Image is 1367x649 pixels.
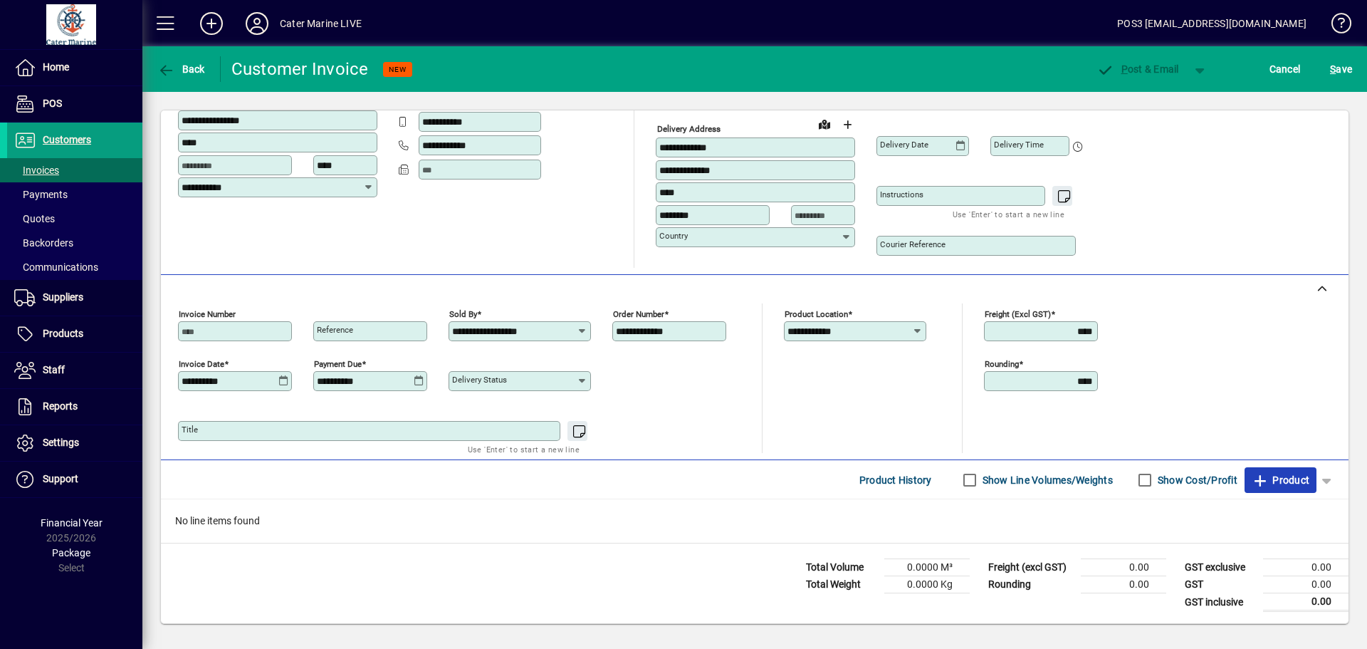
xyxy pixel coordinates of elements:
[980,473,1113,487] label: Show Line Volumes/Weights
[189,11,234,36] button: Add
[452,375,507,385] mat-label: Delivery status
[179,309,236,319] mat-label: Invoice number
[43,364,65,375] span: Staff
[43,134,91,145] span: Customers
[884,559,970,576] td: 0.0000 M³
[161,499,1348,543] div: No line items found
[1178,593,1263,611] td: GST inclusive
[1263,559,1348,576] td: 0.00
[280,12,362,35] div: Cater Marine LIVE
[1330,63,1336,75] span: S
[182,425,198,435] mat-label: Title
[1263,593,1348,611] td: 0.00
[1096,63,1179,75] span: ost & Email
[43,328,83,339] span: Products
[1263,576,1348,593] td: 0.00
[1266,56,1304,82] button: Cancel
[799,576,884,593] td: Total Weight
[389,65,407,74] span: NEW
[1178,559,1263,576] td: GST exclusive
[157,63,205,75] span: Back
[468,441,580,457] mat-hint: Use 'Enter' to start a new line
[14,261,98,273] span: Communications
[7,389,142,425] a: Reports
[7,182,142,207] a: Payments
[43,61,69,73] span: Home
[14,165,59,176] span: Invoices
[613,309,664,319] mat-label: Order number
[1330,58,1352,81] span: ave
[1269,58,1301,81] span: Cancel
[1155,473,1237,487] label: Show Cost/Profit
[7,353,142,388] a: Staff
[1081,576,1166,593] td: 0.00
[43,98,62,109] span: POS
[317,325,353,335] mat-label: Reference
[953,206,1064,222] mat-hint: Use 'Enter' to start a new line
[1178,576,1263,593] td: GST
[1245,467,1316,493] button: Product
[7,207,142,231] a: Quotes
[1326,56,1356,82] button: Save
[7,425,142,461] a: Settings
[314,359,362,369] mat-label: Payment due
[7,231,142,255] a: Backorders
[880,189,923,199] mat-label: Instructions
[985,309,1051,319] mat-label: Freight (excl GST)
[1081,559,1166,576] td: 0.00
[880,140,928,150] mat-label: Delivery date
[7,255,142,279] a: Communications
[1089,56,1186,82] button: Post & Email
[142,56,221,82] app-page-header-button: Back
[981,576,1081,593] td: Rounding
[179,359,224,369] mat-label: Invoice date
[785,309,848,319] mat-label: Product location
[7,316,142,352] a: Products
[799,559,884,576] td: Total Volume
[859,469,932,492] span: Product History
[43,291,83,303] span: Suppliers
[659,231,688,241] mat-label: Country
[231,58,369,81] div: Customer Invoice
[234,11,280,36] button: Profile
[43,437,79,448] span: Settings
[981,559,1081,576] td: Freight (excl GST)
[880,239,946,249] mat-label: Courier Reference
[813,113,836,135] a: View on map
[41,517,103,529] span: Financial Year
[7,50,142,85] a: Home
[43,400,78,412] span: Reports
[14,213,55,224] span: Quotes
[449,309,477,319] mat-label: Sold by
[1252,469,1309,492] span: Product
[884,576,970,593] td: 0.0000 Kg
[7,86,142,122] a: POS
[1121,63,1128,75] span: P
[1321,3,1349,49] a: Knowledge Base
[836,113,859,136] button: Choose address
[7,158,142,182] a: Invoices
[154,56,209,82] button: Back
[854,467,938,493] button: Product History
[14,237,73,249] span: Backorders
[994,140,1044,150] mat-label: Delivery time
[52,547,90,559] span: Package
[985,359,1019,369] mat-label: Rounding
[14,189,68,200] span: Payments
[43,473,78,484] span: Support
[7,280,142,316] a: Suppliers
[1117,12,1306,35] div: POS3 [EMAIL_ADDRESS][DOMAIN_NAME]
[7,462,142,497] a: Support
